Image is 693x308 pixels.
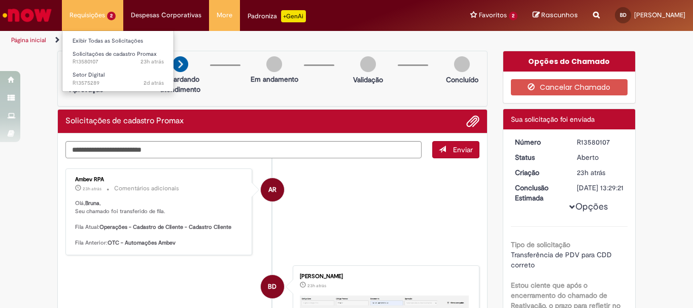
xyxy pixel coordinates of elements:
p: Aguardando atendimento [156,74,205,94]
img: img-circle-grey.png [454,56,470,72]
h2: Solicitações de cadastro Promax Histórico de tíquete [65,117,184,126]
span: 23h atrás [307,283,326,289]
span: Transferência de PDV para CDD correto [511,250,614,269]
div: 30/09/2025 09:29:12 [577,167,624,178]
div: Opções do Chamado [503,51,636,72]
span: Despesas Corporativas [131,10,201,20]
span: Sua solicitação foi enviada [511,115,595,124]
dt: Número [507,137,570,147]
ul: Requisições [62,30,174,92]
span: Requisições [70,10,105,20]
div: [DATE] 13:29:21 [577,183,624,193]
time: 30/09/2025 10:02:38 [83,186,101,192]
button: Enviar [432,141,479,158]
p: Olá, , Seu chamado foi transferido de fila. Fila Atual: Fila Anterior: [75,199,244,247]
span: BD [268,275,276,299]
span: Rascunhos [541,10,578,20]
b: Operações - Cadastro de Cliente - Cadastro Cliente [99,223,231,231]
span: 2 [107,12,116,20]
a: Página inicial [11,36,46,44]
p: Em andamento [251,74,298,84]
p: Validação [353,75,383,85]
img: img-circle-grey.png [360,56,376,72]
dt: Status [507,152,570,162]
span: More [217,10,232,20]
span: R13575289 [73,79,164,87]
span: 23h atrás [577,168,605,177]
span: 23h atrás [83,186,101,192]
span: Solicitações de cadastro Promax [73,50,157,58]
span: Enviar [453,145,473,154]
div: Bruna Lopes Duarte [261,275,284,298]
span: 2d atrás [144,79,164,87]
span: AR [268,178,276,202]
img: img-circle-grey.png [266,56,282,72]
img: ServiceNow [1,5,53,25]
a: Aberto R13575289 : Setor Digital [62,70,174,88]
small: Comentários adicionais [114,184,179,193]
b: Tipo de solicitação [511,240,570,249]
div: Aberto [577,152,624,162]
p: Concluído [446,75,478,85]
div: Ambev RPA [261,178,284,201]
button: Cancelar Chamado [511,79,628,95]
span: 23h atrás [141,58,164,65]
div: Padroniza [248,10,306,22]
b: Bruna [85,199,99,207]
a: Exibir Todas as Solicitações [62,36,174,47]
dt: Conclusão Estimada [507,183,570,203]
time: 30/09/2025 09:17:06 [307,283,326,289]
span: Setor Digital [73,71,105,79]
textarea: Digite sua mensagem aqui... [65,141,422,158]
span: BD [620,12,627,18]
span: R13580107 [73,58,164,66]
div: Ambev RPA [75,177,244,183]
div: R13580107 [577,137,624,147]
ul: Trilhas de página [8,31,455,50]
a: Rascunhos [533,11,578,20]
dt: Criação [507,167,570,178]
time: 30/09/2025 09:29:12 [577,168,605,177]
b: OTC - Automações Ambev [108,239,176,247]
div: [PERSON_NAME] [300,273,469,280]
time: 29/09/2025 09:26:02 [144,79,164,87]
img: arrow-next.png [172,56,188,72]
span: Favoritos [479,10,507,20]
p: +GenAi [281,10,306,22]
button: Adicionar anexos [466,115,479,128]
a: Aberto R13580107 : Solicitações de cadastro Promax [62,49,174,67]
span: [PERSON_NAME] [634,11,685,19]
span: 2 [509,12,517,20]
